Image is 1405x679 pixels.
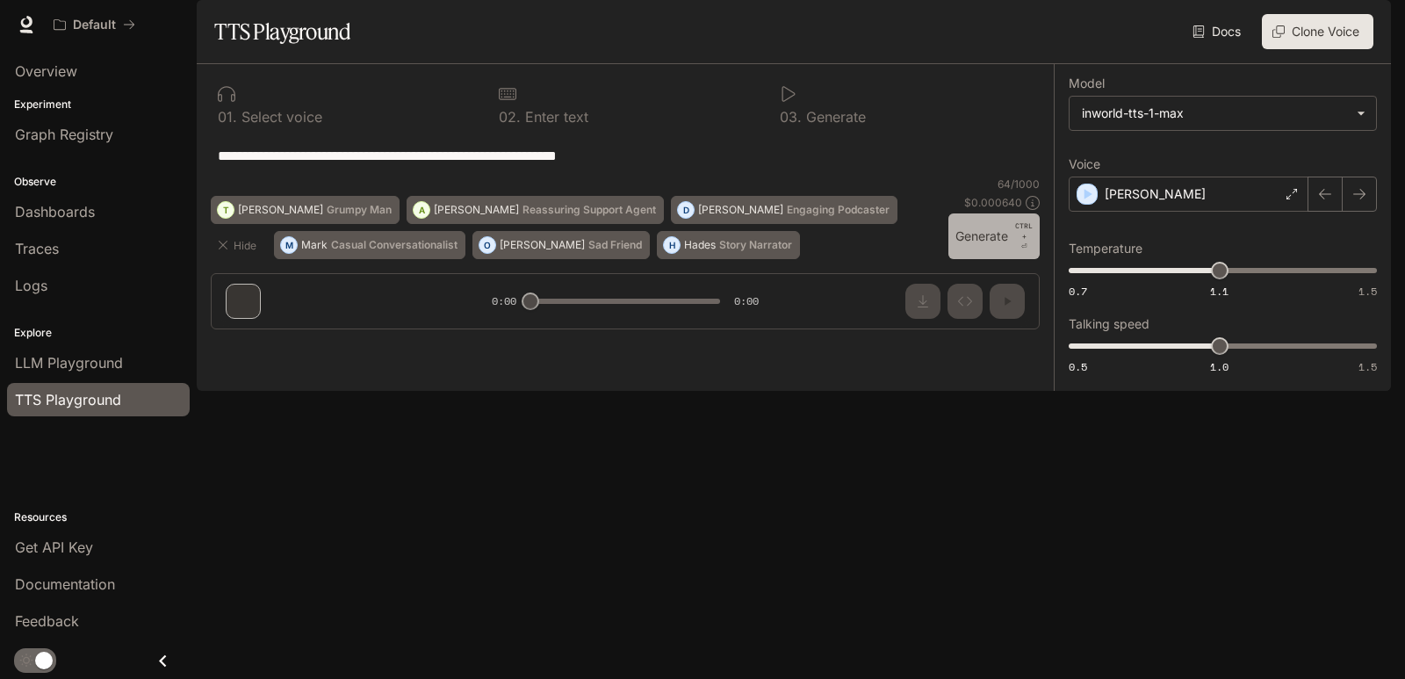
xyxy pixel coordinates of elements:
p: Default [73,18,116,33]
span: 1.1 [1210,284,1228,299]
button: T[PERSON_NAME]Grumpy Man [211,196,400,224]
p: Voice [1069,158,1100,170]
p: Mark [301,240,328,250]
span: 0.5 [1069,359,1087,374]
p: [PERSON_NAME] [238,205,323,215]
button: All workspaces [46,7,143,42]
p: Generate [802,110,866,124]
div: T [218,196,234,224]
button: MMarkCasual Conversationalist [274,231,465,259]
p: Enter text [521,110,588,124]
a: Docs [1189,14,1248,49]
span: 1.0 [1210,359,1228,374]
div: inworld-tts-1-max [1082,105,1348,122]
p: Select voice [237,110,322,124]
p: [PERSON_NAME] [698,205,783,215]
p: CTRL + [1015,220,1033,242]
div: A [414,196,429,224]
p: [PERSON_NAME] [1105,185,1206,203]
p: ⏎ [1015,220,1033,252]
span: 0.7 [1069,284,1087,299]
p: Talking speed [1069,318,1149,330]
p: Casual Conversationalist [331,240,458,250]
p: [PERSON_NAME] [500,240,585,250]
p: 0 2 . [499,110,521,124]
p: Model [1069,77,1105,90]
span: 1.5 [1358,359,1377,374]
button: GenerateCTRL +⏎ [948,213,1040,259]
p: Temperature [1069,242,1142,255]
p: Engaging Podcaster [787,205,890,215]
p: 64 / 1000 [998,177,1040,191]
p: Grumpy Man [327,205,392,215]
p: Story Narrator [719,240,792,250]
button: D[PERSON_NAME]Engaging Podcaster [671,196,897,224]
div: O [479,231,495,259]
p: $ 0.000640 [964,195,1022,210]
h1: TTS Playground [214,14,350,49]
div: H [664,231,680,259]
p: Reassuring Support Agent [522,205,656,215]
button: Hide [211,231,267,259]
button: O[PERSON_NAME]Sad Friend [472,231,650,259]
p: 0 3 . [780,110,802,124]
p: Hades [684,240,716,250]
div: inworld-tts-1-max [1070,97,1376,130]
span: 1.5 [1358,284,1377,299]
p: 0 1 . [218,110,237,124]
div: D [678,196,694,224]
p: [PERSON_NAME] [434,205,519,215]
p: Sad Friend [588,240,642,250]
button: A[PERSON_NAME]Reassuring Support Agent [407,196,664,224]
div: M [281,231,297,259]
button: HHadesStory Narrator [657,231,800,259]
button: Clone Voice [1262,14,1373,49]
